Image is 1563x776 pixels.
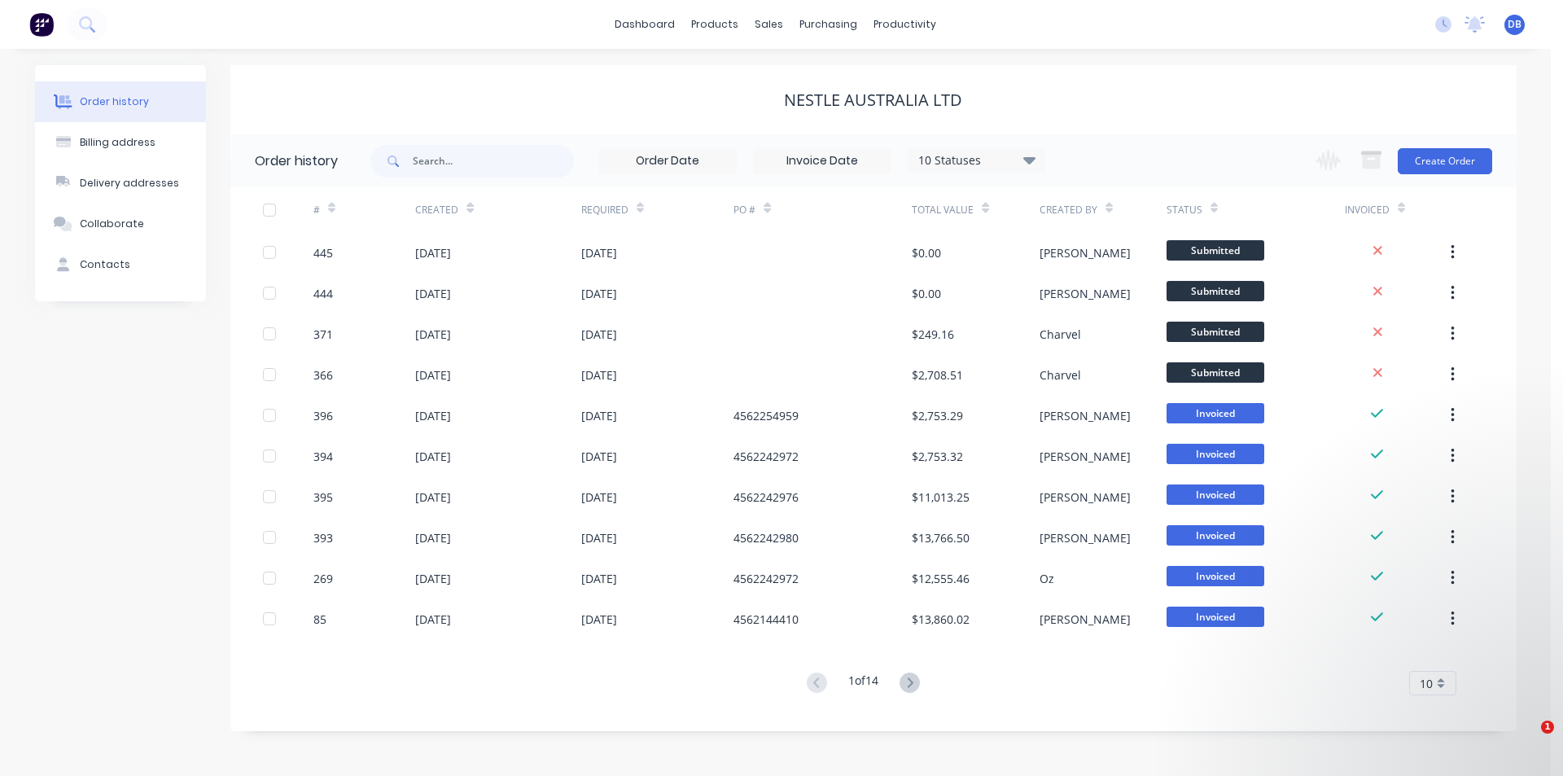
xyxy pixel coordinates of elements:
span: Invoiced [1167,444,1264,464]
div: 269 [313,570,333,587]
div: $0.00 [912,285,941,302]
div: 10 Statuses [908,151,1045,169]
div: $2,708.51 [912,366,963,384]
div: 4562242972 [733,570,799,587]
div: Created By [1040,187,1167,232]
button: Delivery addresses [35,163,206,204]
div: [DATE] [581,285,617,302]
div: [DATE] [415,366,451,384]
div: [DATE] [415,611,451,628]
div: [DATE] [415,285,451,302]
div: $2,753.32 [912,448,963,465]
input: Invoice Date [754,149,891,173]
div: $249.16 [912,326,954,343]
div: Delivery addresses [80,176,179,191]
div: Required [581,187,734,232]
div: PO # [733,187,912,232]
div: [PERSON_NAME] [1040,448,1131,465]
div: Order history [255,151,338,171]
div: [PERSON_NAME] [1040,529,1131,546]
div: [DATE] [581,326,617,343]
div: Invoiced [1345,203,1390,217]
div: [DATE] [415,570,451,587]
span: Submitted [1167,281,1264,301]
span: Submitted [1167,240,1264,261]
div: purchasing [791,12,865,37]
div: $11,013.25 [912,489,970,506]
div: Status [1167,187,1345,232]
div: Order history [80,94,149,109]
div: Contacts [80,257,130,272]
div: # [313,203,320,217]
div: 371 [313,326,333,343]
div: $2,753.29 [912,407,963,424]
span: DB [1508,17,1521,32]
div: [DATE] [415,448,451,465]
div: 4562144410 [733,611,799,628]
div: Created By [1040,203,1097,217]
div: 1 of 14 [848,672,878,695]
div: [PERSON_NAME] [1040,285,1131,302]
button: Collaborate [35,204,206,244]
div: PO # [733,203,755,217]
div: Invoiced [1345,187,1447,232]
div: 444 [313,285,333,302]
div: 4562242972 [733,448,799,465]
div: [PERSON_NAME] [1040,244,1131,261]
div: [DATE] [581,448,617,465]
span: 1 [1541,721,1554,734]
div: [DATE] [581,529,617,546]
div: [DATE] [415,407,451,424]
div: # [313,187,415,232]
div: 445 [313,244,333,261]
span: Invoiced [1167,403,1264,423]
div: [DATE] [581,366,617,384]
div: Required [581,203,628,217]
input: Order Date [599,149,736,173]
div: $13,860.02 [912,611,970,628]
span: Invoiced [1167,525,1264,546]
div: [PERSON_NAME] [1040,489,1131,506]
div: 366 [313,366,333,384]
div: $12,555.46 [912,570,970,587]
div: [PERSON_NAME] [1040,407,1131,424]
div: Created [415,187,580,232]
button: Contacts [35,244,206,285]
iframe: Intercom live chat [1508,721,1547,760]
div: Nestle Australia Ltd [784,90,962,110]
div: Oz [1040,570,1054,587]
div: Created [415,203,458,217]
div: [DATE] [415,489,451,506]
div: Status [1167,203,1202,217]
div: 4562254959 [733,407,799,424]
div: Billing address [80,135,155,150]
div: 4562242976 [733,489,799,506]
div: 395 [313,489,333,506]
a: dashboard [606,12,683,37]
div: productivity [865,12,944,37]
input: Search... [413,145,574,178]
div: 4562242980 [733,529,799,546]
div: 85 [313,611,326,628]
div: $13,766.50 [912,529,970,546]
div: [DATE] [581,570,617,587]
span: Invoiced [1167,607,1264,627]
div: 394 [313,448,333,465]
button: Create Order [1398,148,1492,174]
span: Invoiced [1167,566,1264,586]
span: Invoiced [1167,484,1264,505]
div: 393 [313,529,333,546]
div: [DATE] [581,611,617,628]
div: [DATE] [415,529,451,546]
div: products [683,12,746,37]
div: Collaborate [80,217,144,231]
div: [DATE] [581,407,617,424]
div: [DATE] [581,244,617,261]
div: Total Value [912,187,1039,232]
div: Charvel [1040,366,1081,384]
div: [DATE] [415,326,451,343]
div: sales [746,12,791,37]
div: $0.00 [912,244,941,261]
div: 396 [313,407,333,424]
button: Order history [35,81,206,122]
